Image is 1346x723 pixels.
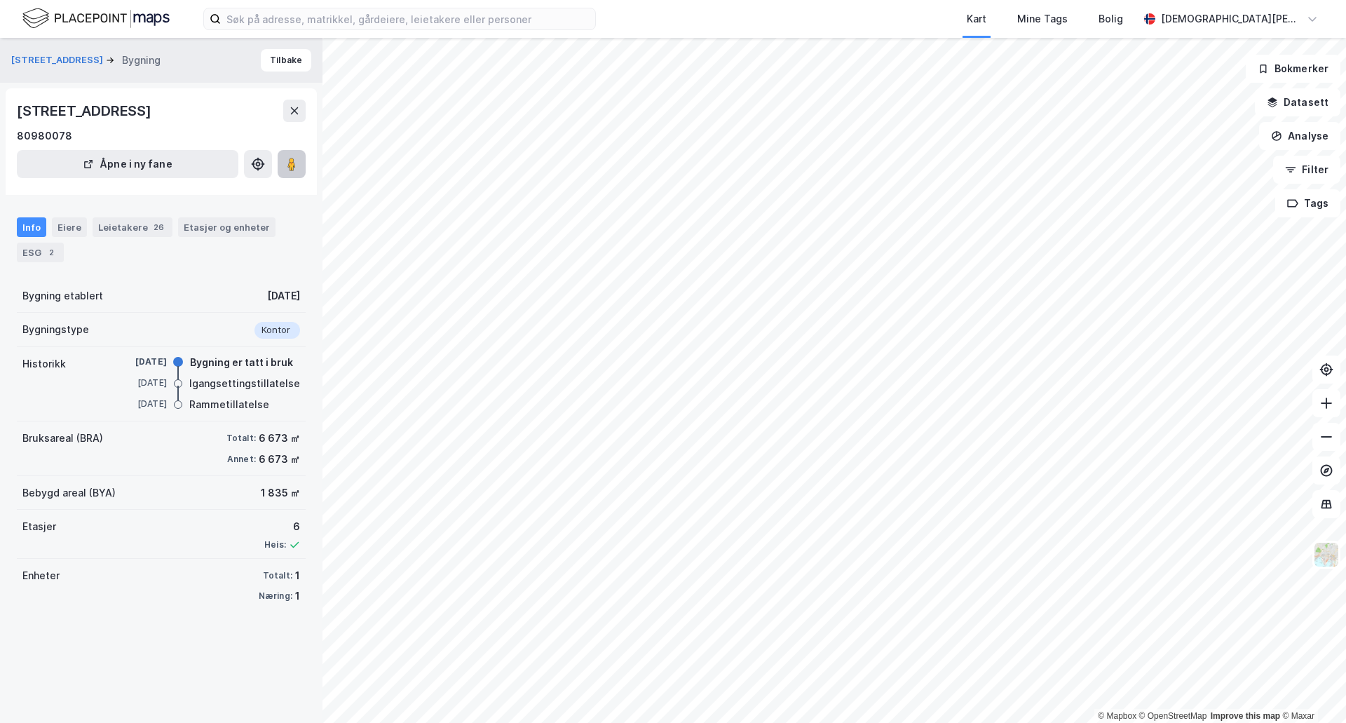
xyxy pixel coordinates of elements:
button: Filter [1273,156,1340,184]
a: Mapbox [1098,711,1136,721]
div: 26 [151,220,167,234]
div: Historikk [22,356,66,372]
button: Tilbake [261,49,311,72]
div: Næring: [259,590,292,602]
div: [DATE] [267,288,300,304]
input: Søk på adresse, matrikkel, gårdeiere, leietakere eller personer [221,8,595,29]
button: Tags [1275,189,1340,217]
button: [STREET_ADDRESS] [11,53,106,67]
div: Totalt: [263,570,292,581]
div: Leietakere [93,217,172,237]
div: [DATE] [111,356,167,368]
div: Enheter [22,567,60,584]
div: 80980078 [17,128,72,144]
div: Eiere [52,217,87,237]
div: [DEMOGRAPHIC_DATA][PERSON_NAME] [1161,11,1301,27]
div: Etasjer [22,518,56,535]
a: OpenStreetMap [1139,711,1207,721]
div: Totalt: [226,433,256,444]
div: Info [17,217,46,237]
button: Datasett [1255,88,1340,116]
div: Bygningstype [22,321,89,338]
button: Bokmerker [1246,55,1340,83]
div: [DATE] [111,377,167,389]
div: ESG [17,243,64,262]
div: Mine Tags [1017,11,1068,27]
div: [DATE] [111,398,167,410]
button: Analyse [1259,122,1340,150]
div: Kontrollprogram for chat [1276,656,1346,723]
div: Bygning etablert [22,288,103,304]
div: Rammetillatelse [189,396,269,413]
div: Igangsettingstillatelse [189,375,300,392]
div: 2 [44,245,58,259]
img: Z [1313,541,1340,568]
iframe: Chat Widget [1276,656,1346,723]
div: Heis: [264,539,286,550]
div: 1 [295,588,300,604]
div: Annet: [227,454,256,465]
div: 1 [295,567,300,584]
div: Bygning er tatt i bruk [190,354,293,371]
div: 6 673 ㎡ [259,430,300,447]
div: 1 835 ㎡ [261,485,300,501]
div: Etasjer og enheter [184,221,270,234]
div: Kart [967,11,986,27]
a: Improve this map [1211,711,1280,721]
div: Bygning [122,52,161,69]
div: 6 673 ㎡ [259,451,300,468]
div: Bebygd areal (BYA) [22,485,116,501]
div: Bolig [1099,11,1123,27]
button: Åpne i ny fane [17,150,238,178]
div: Bruksareal (BRA) [22,430,103,447]
div: 6 [264,518,300,535]
div: [STREET_ADDRESS] [17,100,154,122]
img: logo.f888ab2527a4732fd821a326f86c7f29.svg [22,6,170,31]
